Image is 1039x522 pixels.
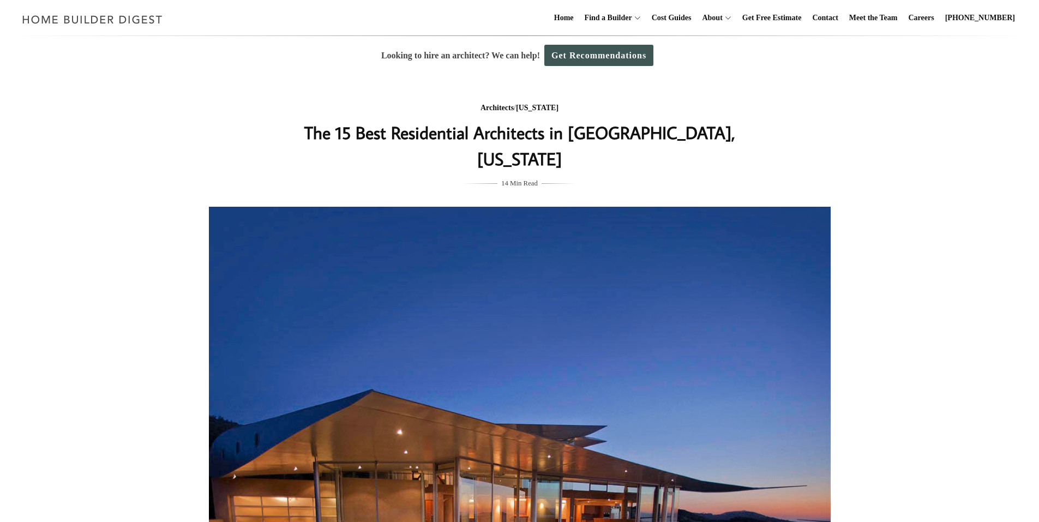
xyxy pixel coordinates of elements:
a: About [698,1,722,35]
a: Meet the Team [845,1,902,35]
div: / [302,101,737,115]
img: Home Builder Digest [17,9,167,30]
a: Find a Builder [580,1,632,35]
h1: The 15 Best Residential Architects in [GEOGRAPHIC_DATA], [US_STATE] [302,119,737,172]
a: Cost Guides [647,1,696,35]
a: [US_STATE] [516,104,558,112]
a: Careers [904,1,939,35]
a: Home [550,1,578,35]
span: 14 Min Read [501,177,538,189]
a: Architects [481,104,514,112]
a: Contact [808,1,842,35]
a: Get Free Estimate [738,1,806,35]
a: [PHONE_NUMBER] [941,1,1019,35]
a: Get Recommendations [544,45,653,66]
